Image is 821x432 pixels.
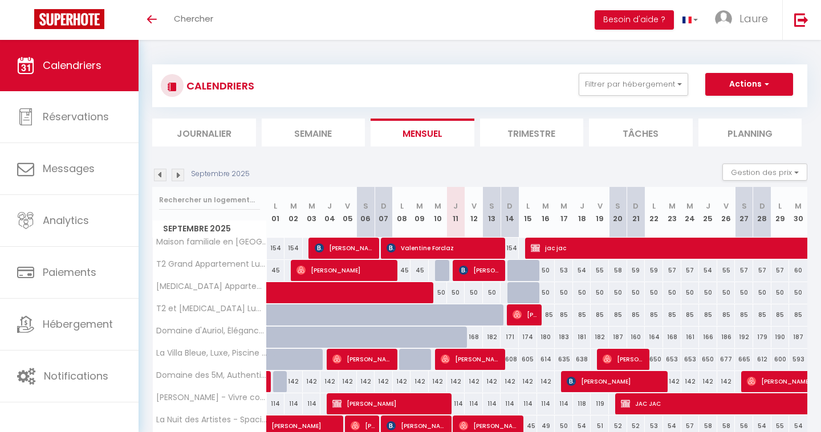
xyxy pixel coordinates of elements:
[155,415,269,424] span: La Nuit des Artistes - Spacieux - Sept Deniers
[381,201,387,211] abbr: D
[735,349,753,370] div: 665
[615,201,620,211] abbr: S
[416,201,423,211] abbr: M
[345,201,350,211] abbr: V
[155,371,269,380] span: Domaine des 5M, Authenticité et Élégance au cœur du [GEOGRAPHIC_DATA]
[735,187,753,238] th: 27
[645,327,663,348] div: 164
[717,371,735,392] div: 142
[573,260,591,281] div: 54
[513,304,537,325] span: [PERSON_NAME]
[753,349,771,370] div: 612
[537,282,555,303] div: 50
[290,201,297,211] abbr: M
[519,327,537,348] div: 174
[296,259,394,281] span: [PERSON_NAME]
[480,119,584,146] li: Trimestre
[43,317,113,331] span: Hébergement
[645,187,663,238] th: 22
[699,282,717,303] div: 50
[271,409,376,431] span: [PERSON_NAME]
[327,201,332,211] abbr: J
[465,327,483,348] div: 168
[501,327,519,348] div: 171
[465,187,483,238] th: 12
[155,327,269,335] span: Domaine d'Auriol, Élégance et Vue d'Exception
[663,304,681,325] div: 85
[339,187,357,238] th: 05
[555,304,573,325] div: 85
[609,282,627,303] div: 50
[681,327,700,348] div: 161
[303,187,321,238] th: 03
[429,187,447,238] th: 10
[681,304,700,325] div: 85
[447,371,465,392] div: 142
[771,282,790,303] div: 50
[483,327,501,348] div: 182
[483,393,501,414] div: 114
[681,349,700,370] div: 653
[573,349,591,370] div: 638
[555,349,573,370] div: 635
[722,164,807,181] button: Gestion des prix
[573,327,591,348] div: 181
[284,187,303,238] th: 02
[698,119,802,146] li: Planning
[699,260,717,281] div: 54
[542,201,549,211] abbr: M
[410,187,429,238] th: 09
[174,13,213,25] span: Chercher
[699,371,717,392] div: 142
[387,237,502,259] span: Valentine Forclaz
[663,187,681,238] th: 23
[537,304,555,325] div: 85
[191,169,250,180] p: Septembre 2025
[652,201,656,211] abbr: L
[645,260,663,281] div: 59
[735,260,753,281] div: 57
[43,213,89,227] span: Analytics
[735,282,753,303] div: 50
[537,393,555,414] div: 114
[705,73,793,96] button: Actions
[447,187,465,238] th: 11
[34,9,104,29] img: Super Booking
[267,260,285,281] div: 45
[155,260,269,268] span: T2 Grand Appartement Lumineux au [GEOGRAPHIC_DATA]
[715,10,732,27] img: ...
[363,201,368,211] abbr: S
[501,349,519,370] div: 608
[284,393,303,414] div: 114
[742,201,747,211] abbr: S
[308,201,315,211] abbr: M
[681,187,700,238] th: 24
[155,282,269,291] span: [MEDICAL_DATA] Appartement Moderne, Confortable et Bien Situé
[375,187,393,238] th: 07
[706,201,710,211] abbr: J
[43,109,109,124] span: Réservations
[410,260,429,281] div: 45
[771,187,790,238] th: 29
[483,187,501,238] th: 13
[303,371,321,392] div: 142
[357,187,375,238] th: 06
[663,327,681,348] div: 168
[627,260,645,281] div: 59
[320,371,339,392] div: 142
[519,393,537,414] div: 114
[753,282,771,303] div: 50
[393,371,411,392] div: 142
[320,187,339,238] th: 04
[155,349,269,357] span: La Villa Bleue, Luxe, Piscine et Spa
[284,238,303,259] div: 154
[567,370,664,392] span: [PERSON_NAME]
[669,201,676,211] abbr: M
[663,371,681,392] div: 142
[537,349,555,370] div: 614
[789,349,807,370] div: 593
[778,201,782,211] abbr: L
[645,349,663,370] div: 650
[699,349,717,370] div: 650
[573,187,591,238] th: 18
